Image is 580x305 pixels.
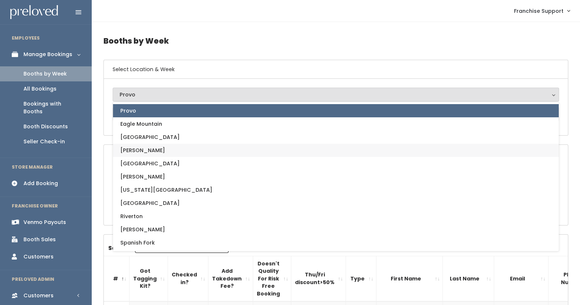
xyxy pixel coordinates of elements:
[23,85,56,93] div: All Bookings
[120,173,165,181] span: [PERSON_NAME]
[120,159,180,168] span: [GEOGRAPHIC_DATA]
[23,236,56,243] div: Booth Sales
[120,186,212,194] span: [US_STATE][GEOGRAPHIC_DATA]
[23,70,67,78] div: Booths by Week
[103,31,568,51] h4: Booths by Week
[23,218,66,226] div: Venmo Payouts
[23,253,54,261] div: Customers
[120,133,180,141] span: [GEOGRAPHIC_DATA]
[291,256,346,301] th: Thu/Fri discount&gt;50%: activate to sort column ascending
[120,107,136,115] span: Provo
[23,180,58,187] div: Add Booking
[10,5,58,19] img: preloved logo
[168,256,208,301] th: Checked in?: activate to sort column ascending
[514,7,563,15] span: Franchise Support
[120,225,165,234] span: [PERSON_NAME]
[23,123,68,131] div: Booth Discounts
[104,60,568,79] h6: Select Location & Week
[120,120,162,128] span: Eagle Mountain
[494,256,548,301] th: Email: activate to sort column ascending
[376,256,443,301] th: First Name: activate to sort column ascending
[23,292,54,300] div: Customers
[346,256,376,301] th: Type: activate to sort column ascending
[130,256,168,301] th: Got Tagging Kit?: activate to sort column ascending
[113,88,559,102] button: Provo
[104,256,130,301] th: #: activate to sort column descending
[208,256,253,301] th: Add Takedown Fee?: activate to sort column ascending
[120,199,180,207] span: [GEOGRAPHIC_DATA]
[120,212,143,220] span: Riverton
[443,256,494,301] th: Last Name: activate to sort column ascending
[120,146,165,154] span: [PERSON_NAME]
[108,243,229,253] label: Search:
[507,3,577,19] a: Franchise Support
[120,239,155,247] span: Spanish Fork
[120,91,552,99] div: Provo
[253,256,291,301] th: Doesn't Quality For Risk Free Booking : activate to sort column ascending
[23,138,65,146] div: Seller Check-in
[23,100,80,115] div: Bookings with Booths
[23,51,72,58] div: Manage Bookings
